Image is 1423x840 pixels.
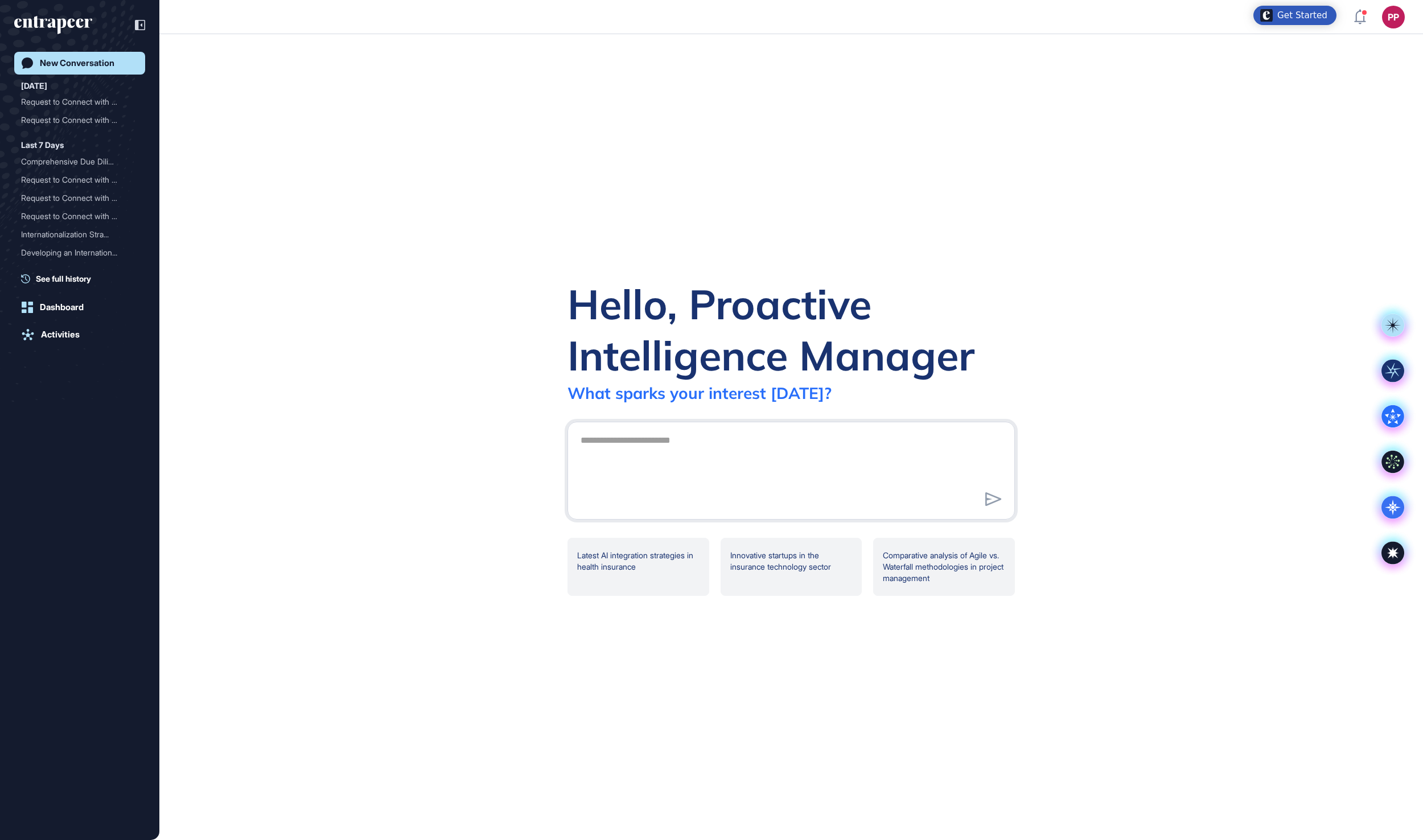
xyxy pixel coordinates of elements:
[14,296,145,319] a: Dashboard
[21,111,129,129] div: Request to Connect with R...
[14,16,92,34] div: entrapeer-logo
[21,171,138,189] div: Request to Connect with Reese
[14,52,145,75] a: New Conversation
[21,225,129,244] div: Internationalization Stra...
[1253,6,1336,25] div: Open Get Started checklist
[567,278,1015,381] div: Hello, Proactive Intelligence Manager
[21,111,138,129] div: Request to Connect with Reese
[21,244,129,262] div: Developing an Internation...
[21,189,129,207] div: Request to Connect with R...
[21,273,145,285] a: See full history
[40,302,84,312] div: Dashboard
[21,153,129,171] div: Comprehensive Due Diligen...
[14,323,145,346] a: Activities
[1260,9,1273,22] img: launcher-image-alternative-text
[567,538,709,596] div: Latest AI integration strategies in health insurance
[21,171,129,189] div: Request to Connect with R...
[1277,10,1327,21] div: Get Started
[21,262,129,280] div: Developing an Internation...
[21,244,138,262] div: Developing an Internationalization Strategy for Bulutistan: Country Selection, Investment Models,...
[873,538,1015,596] div: Comparative analysis of Agile vs. Waterfall methodologies in project management
[1382,6,1405,28] button: PP
[21,93,138,111] div: Request to Connect with Reese
[721,538,862,596] div: Innovative startups in the insurance technology sector
[21,262,138,280] div: Developing an Internationalization Strategy for Bulutistan: Country Selection, Investment Models,...
[40,58,114,68] div: New Conversation
[41,330,80,340] div: Activities
[21,207,129,225] div: Request to Connect with R...
[21,153,138,171] div: Comprehensive Due Diligence and Competitor Intelligence Report for RapidMule – Gamified Loyalty SaaS
[21,138,64,152] div: Last 7 Days
[36,273,91,285] span: See full history
[21,93,129,111] div: Request to Connect with R...
[21,79,47,93] div: [DATE]
[21,189,138,207] div: Request to Connect with Reese
[567,383,832,403] div: What sparks your interest [DATE]?
[21,225,138,244] div: Internationalization Strategy Development for Bulutistan: Market Assessment and Investment Models...
[21,207,138,225] div: Request to Connect with Reese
